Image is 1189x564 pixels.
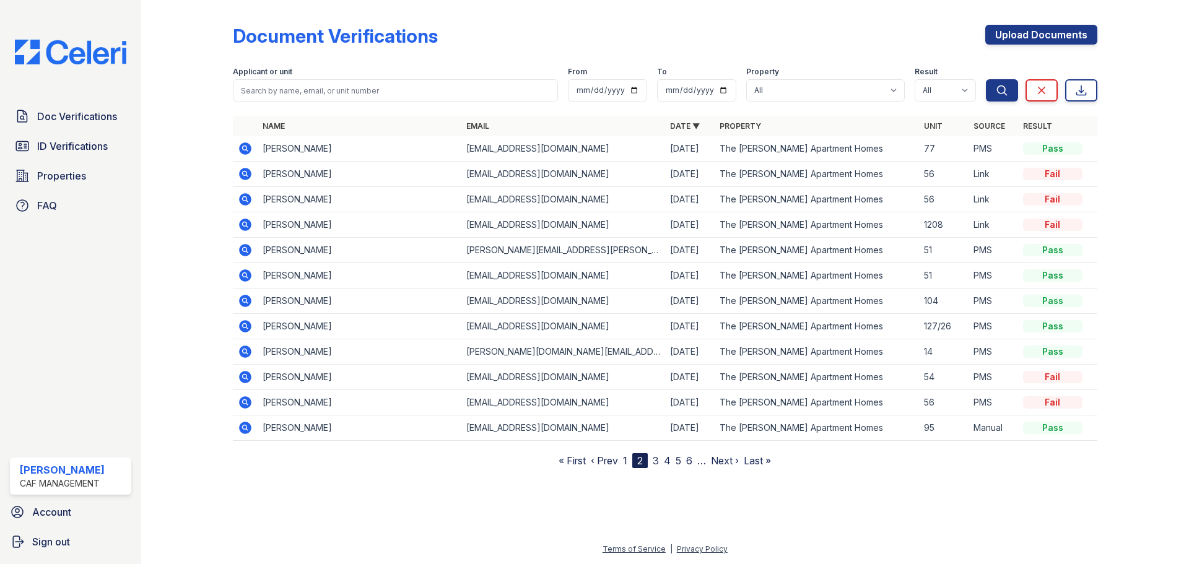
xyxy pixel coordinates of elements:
[5,40,136,64] img: CE_Logo_Blue-a8612792a0a2168367f1c8372b55b34899dd931a85d93a1a3d3e32e68fde9ad4.png
[919,390,969,415] td: 56
[670,121,700,131] a: Date ▼
[1023,193,1082,206] div: Fail
[1023,345,1082,358] div: Pass
[258,212,461,238] td: [PERSON_NAME]
[258,238,461,263] td: [PERSON_NAME]
[258,187,461,212] td: [PERSON_NAME]
[915,67,938,77] label: Result
[677,544,728,553] a: Privacy Policy
[20,462,105,477] div: [PERSON_NAME]
[1023,168,1082,180] div: Fail
[670,544,673,553] div: |
[969,187,1018,212] td: Link
[969,238,1018,263] td: PMS
[657,67,667,77] label: To
[665,238,715,263] td: [DATE]
[5,500,136,524] a: Account
[32,505,71,519] span: Account
[919,136,969,162] td: 77
[919,263,969,289] td: 51
[10,134,131,158] a: ID Verifications
[969,415,1018,441] td: Manual
[715,314,918,339] td: The [PERSON_NAME] Apartment Homes
[715,415,918,441] td: The [PERSON_NAME] Apartment Homes
[665,390,715,415] td: [DATE]
[969,365,1018,390] td: PMS
[744,454,771,467] a: Last »
[263,121,285,131] a: Name
[665,365,715,390] td: [DATE]
[665,187,715,212] td: [DATE]
[37,109,117,124] span: Doc Verifications
[258,136,461,162] td: [PERSON_NAME]
[258,162,461,187] td: [PERSON_NAME]
[461,162,665,187] td: [EMAIL_ADDRESS][DOMAIN_NAME]
[1023,121,1052,131] a: Result
[969,339,1018,365] td: PMS
[711,454,739,467] a: Next ›
[715,365,918,390] td: The [PERSON_NAME] Apartment Homes
[461,212,665,238] td: [EMAIL_ADDRESS][DOMAIN_NAME]
[969,289,1018,314] td: PMS
[37,198,57,213] span: FAQ
[461,339,665,365] td: [PERSON_NAME][DOMAIN_NAME][EMAIL_ADDRESS][DOMAIN_NAME]
[919,415,969,441] td: 95
[1023,371,1082,383] div: Fail
[746,67,779,77] label: Property
[715,136,918,162] td: The [PERSON_NAME] Apartment Homes
[461,263,665,289] td: [EMAIL_ADDRESS][DOMAIN_NAME]
[233,25,438,47] div: Document Verifications
[715,238,918,263] td: The [PERSON_NAME] Apartment Homes
[1023,320,1082,332] div: Pass
[10,193,131,218] a: FAQ
[919,212,969,238] td: 1208
[461,314,665,339] td: [EMAIL_ADDRESS][DOMAIN_NAME]
[969,212,1018,238] td: Link
[919,162,969,187] td: 56
[258,289,461,314] td: [PERSON_NAME]
[37,139,108,154] span: ID Verifications
[919,339,969,365] td: 14
[461,390,665,415] td: [EMAIL_ADDRESS][DOMAIN_NAME]
[603,544,666,553] a: Terms of Service
[32,534,70,549] span: Sign out
[665,136,715,162] td: [DATE]
[591,454,618,467] a: ‹ Prev
[919,238,969,263] td: 51
[632,453,648,468] div: 2
[258,415,461,441] td: [PERSON_NAME]
[665,314,715,339] td: [DATE]
[715,162,918,187] td: The [PERSON_NAME] Apartment Homes
[715,212,918,238] td: The [PERSON_NAME] Apartment Homes
[924,121,943,131] a: Unit
[665,339,715,365] td: [DATE]
[969,263,1018,289] td: PMS
[715,339,918,365] td: The [PERSON_NAME] Apartment Homes
[258,365,461,390] td: [PERSON_NAME]
[969,162,1018,187] td: Link
[1023,244,1082,256] div: Pass
[653,454,659,467] a: 3
[686,454,692,467] a: 6
[5,529,136,554] a: Sign out
[665,162,715,187] td: [DATE]
[37,168,86,183] span: Properties
[623,454,627,467] a: 1
[258,314,461,339] td: [PERSON_NAME]
[10,163,131,188] a: Properties
[10,104,131,129] a: Doc Verifications
[919,187,969,212] td: 56
[715,289,918,314] td: The [PERSON_NAME] Apartment Homes
[1023,269,1082,282] div: Pass
[919,289,969,314] td: 104
[1023,142,1082,155] div: Pass
[461,136,665,162] td: [EMAIL_ADDRESS][DOMAIN_NAME]
[676,454,681,467] a: 5
[715,187,918,212] td: The [PERSON_NAME] Apartment Homes
[919,314,969,339] td: 127/26
[1023,219,1082,231] div: Fail
[461,415,665,441] td: [EMAIL_ADDRESS][DOMAIN_NAME]
[233,67,292,77] label: Applicant or unit
[258,339,461,365] td: [PERSON_NAME]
